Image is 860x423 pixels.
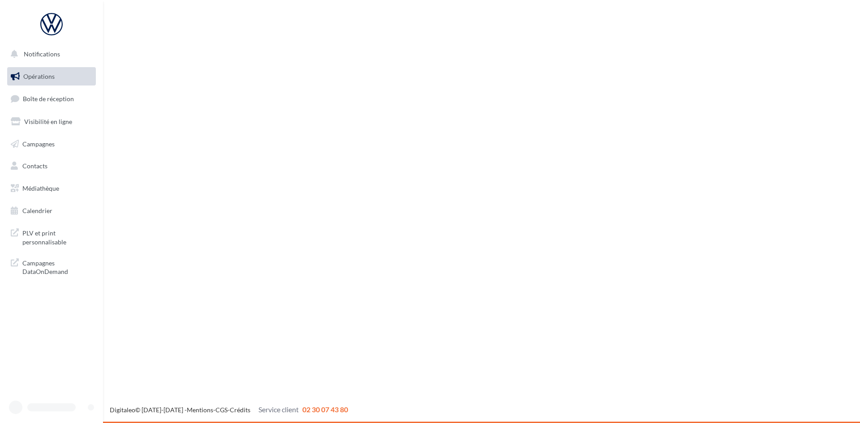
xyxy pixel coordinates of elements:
[23,95,74,103] span: Boîte de réception
[22,207,52,214] span: Calendrier
[5,135,98,154] a: Campagnes
[24,50,60,58] span: Notifications
[23,73,55,80] span: Opérations
[5,157,98,175] a: Contacts
[5,112,98,131] a: Visibilité en ligne
[5,89,98,108] a: Boîte de réception
[110,406,348,414] span: © [DATE]-[DATE] - - -
[24,118,72,125] span: Visibilité en ligne
[22,227,92,246] span: PLV et print personnalisable
[215,406,228,414] a: CGS
[5,201,98,220] a: Calendrier
[5,67,98,86] a: Opérations
[230,406,250,414] a: Crédits
[22,140,55,147] span: Campagnes
[22,257,92,276] span: Campagnes DataOnDemand
[22,184,59,192] span: Médiathèque
[187,406,213,414] a: Mentions
[110,406,135,414] a: Digitaleo
[5,179,98,198] a: Médiathèque
[5,253,98,280] a: Campagnes DataOnDemand
[5,223,98,250] a: PLV et print personnalisable
[258,405,299,414] span: Service client
[5,45,94,64] button: Notifications
[302,405,348,414] span: 02 30 07 43 80
[22,162,47,170] span: Contacts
